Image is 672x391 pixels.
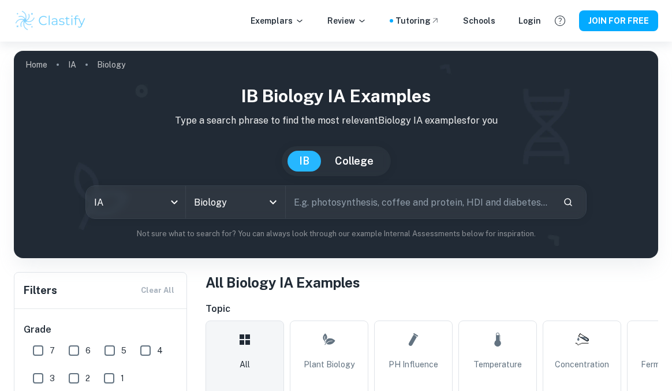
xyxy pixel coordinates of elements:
a: IA [68,57,76,73]
span: Concentration [555,358,609,371]
h6: Topic [206,302,658,316]
span: pH Influence [389,358,438,371]
a: Tutoring [395,14,440,27]
h6: Filters [24,282,57,299]
span: 2 [85,372,90,385]
img: profile cover [14,51,658,258]
p: Type a search phrase to find the most relevant Biology IA examples for you [23,114,649,128]
span: 3 [50,372,55,385]
h1: IB Biology IA examples [23,83,649,109]
img: Clastify logo [14,9,87,32]
span: 1 [121,372,124,385]
div: IA [86,186,185,218]
button: College [323,151,385,172]
span: 7 [50,344,55,357]
button: Search [558,192,578,212]
span: Plant Biology [304,358,354,371]
p: Exemplars [251,14,304,27]
span: 5 [121,344,126,357]
button: Help and Feedback [550,11,570,31]
span: Temperature [473,358,522,371]
a: Schools [463,14,495,27]
a: Home [25,57,47,73]
span: 4 [157,344,163,357]
h6: Grade [24,323,178,337]
span: All [240,358,250,371]
h1: All Biology IA Examples [206,272,658,293]
button: Open [265,194,281,210]
button: IB [288,151,321,172]
button: JOIN FOR FREE [579,10,658,31]
a: Login [518,14,541,27]
input: E.g. photosynthesis, coffee and protein, HDI and diabetes... [286,186,553,218]
span: 6 [85,344,91,357]
p: Biology [97,58,125,71]
p: Not sure what to search for? You can always look through our example Internal Assessments below f... [23,228,649,240]
p: Review [327,14,367,27]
